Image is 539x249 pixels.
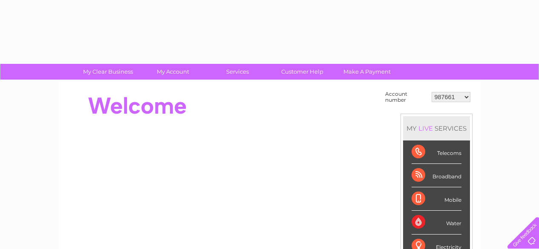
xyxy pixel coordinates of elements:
[267,64,337,80] a: Customer Help
[412,140,461,164] div: Telecoms
[412,164,461,187] div: Broadband
[383,89,429,105] td: Account number
[202,64,273,80] a: Services
[412,187,461,211] div: Mobile
[412,211,461,234] div: Water
[403,116,470,140] div: MY SERVICES
[332,64,402,80] a: Make A Payment
[138,64,208,80] a: My Account
[417,124,435,132] div: LIVE
[73,64,143,80] a: My Clear Business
